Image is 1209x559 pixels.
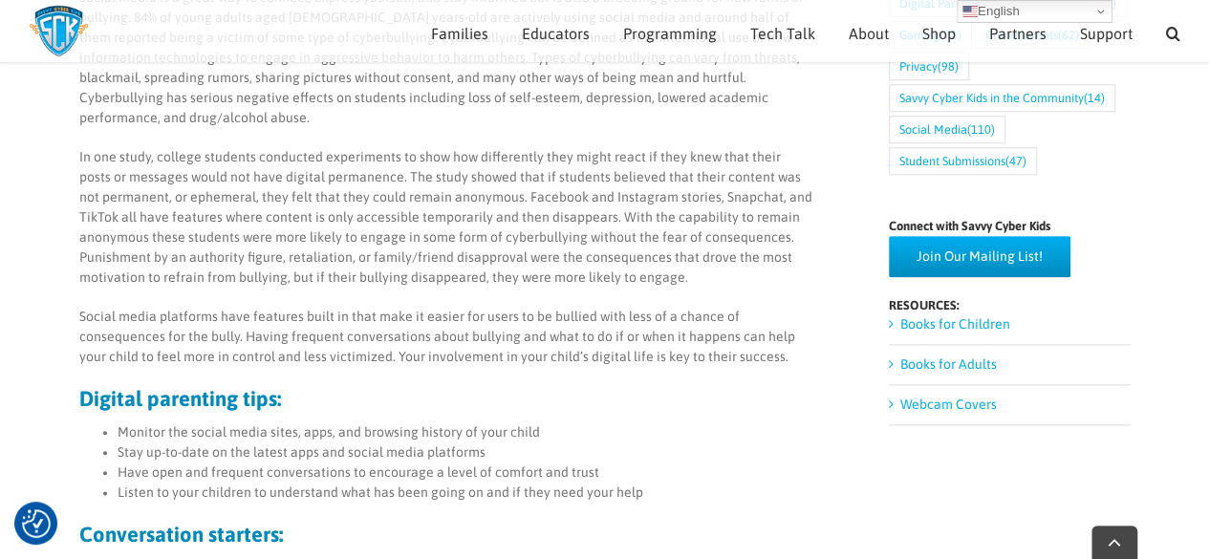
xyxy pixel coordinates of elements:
img: Revisit consent button [22,509,51,538]
span: (98) [938,54,959,79]
span: Partners [989,26,1047,41]
span: Educators [522,26,590,41]
a: Join Our Mailing List! [889,236,1070,277]
span: Support [1080,26,1133,41]
li: Listen to your children to understand what has been going on and if they need your help [118,483,812,503]
a: Books for Children [900,316,1010,332]
li: Have open and frequent conversations to encourage a level of comfort and trust [118,462,812,483]
img: Savvy Cyber Kids Logo [29,5,89,57]
a: Social Media (110 items) [889,116,1005,143]
h4: Connect with Savvy Cyber Kids [889,220,1131,232]
strong: Digital parenting tips: [79,386,281,411]
a: Student Submissions (47 items) [889,147,1037,175]
a: Savvy Cyber Kids in the Community (14 items) [889,84,1115,112]
li: Stay up-to-date on the latest apps and social media platforms [118,442,812,462]
span: (110) [967,117,995,142]
a: Webcam Covers [900,397,997,412]
span: Tech Talk [750,26,815,41]
strong: Conversation starters: [79,522,283,547]
h4: RESOURCES: [889,299,1131,312]
a: Books for Adults [900,356,997,372]
a: Privacy (98 items) [889,53,969,80]
p: Social media platforms have features built in that make it easier for users to be bullied with le... [79,307,812,367]
span: Shop [922,26,956,41]
span: Families [431,26,488,41]
span: Programming [623,26,717,41]
p: In one study, college students conducted experiments to show how differently they might react if ... [79,147,812,288]
span: (47) [1005,148,1026,174]
span: Join Our Mailing List! [917,248,1043,265]
button: Consent Preferences [22,509,51,538]
img: en [962,4,978,19]
li: Monitor the social media sites, apps, and browsing history of your child [118,422,812,442]
span: About [849,26,889,41]
span: (14) [1084,85,1105,111]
